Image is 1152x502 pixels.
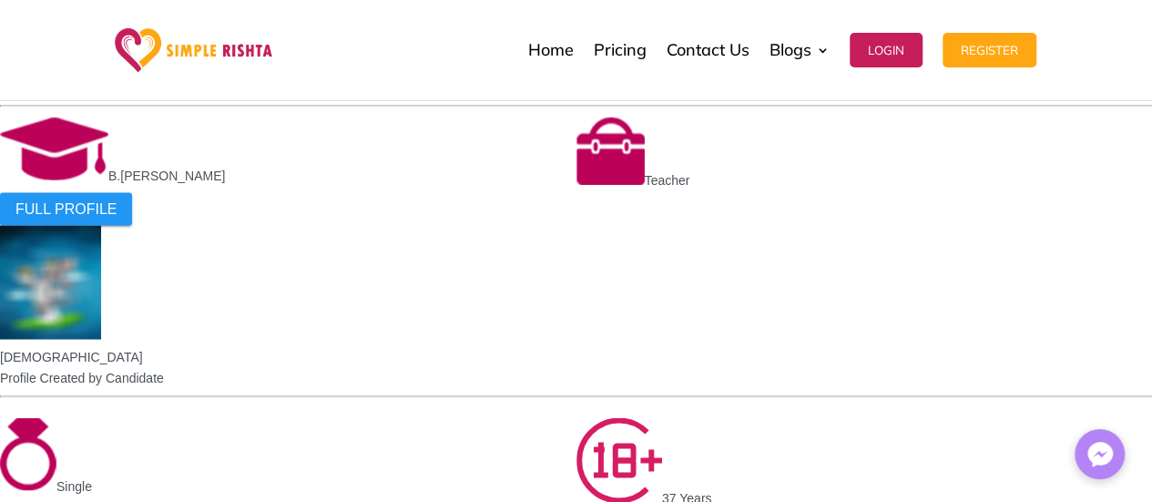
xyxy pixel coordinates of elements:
[15,200,117,217] span: FULL PROFILE
[667,5,749,96] a: Contact Us
[943,5,1036,96] a: Register
[943,33,1036,67] button: Register
[594,5,647,96] a: Pricing
[850,5,923,96] a: Login
[528,5,574,96] a: Home
[850,33,923,67] button: Login
[1082,436,1118,473] img: Messenger
[56,478,92,493] span: Single
[645,173,690,188] span: Teacher
[108,169,225,183] span: B.[PERSON_NAME]
[770,5,830,96] a: Blogs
